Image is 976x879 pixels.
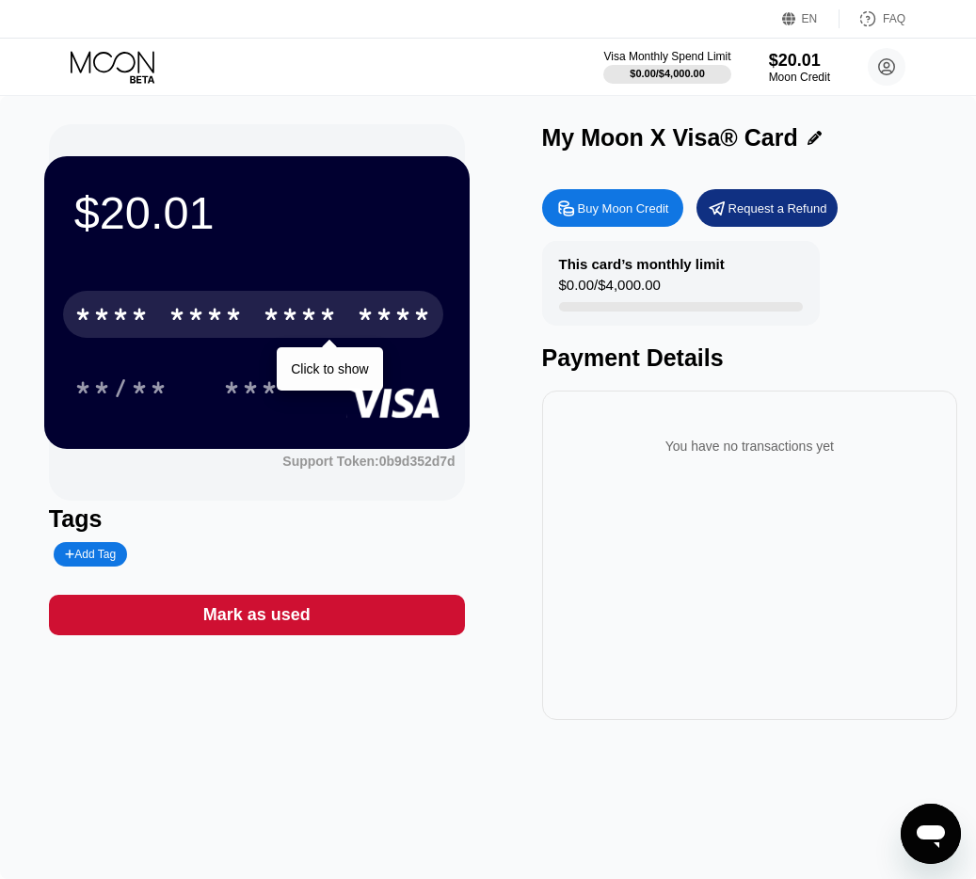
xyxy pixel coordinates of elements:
[782,9,840,28] div: EN
[49,595,465,635] div: Mark as used
[542,344,958,372] div: Payment Details
[696,189,838,227] div: Request a Refund
[840,9,905,28] div: FAQ
[559,277,661,302] div: $0.00 / $4,000.00
[769,51,830,84] div: $20.01Moon Credit
[769,71,830,84] div: Moon Credit
[901,804,961,864] iframe: Button to launch messaging window
[802,12,818,25] div: EN
[282,454,455,469] div: Support Token: 0b9d352d7d
[603,50,730,63] div: Visa Monthly Spend Limit
[769,51,830,71] div: $20.01
[728,200,827,216] div: Request a Refund
[542,124,798,152] div: My Moon X Visa® Card
[74,186,440,239] div: $20.01
[603,50,730,84] div: Visa Monthly Spend Limit$0.00/$4,000.00
[49,505,465,533] div: Tags
[883,12,905,25] div: FAQ
[559,256,725,272] div: This card’s monthly limit
[203,604,311,626] div: Mark as used
[630,68,705,79] div: $0.00 / $4,000.00
[65,548,116,561] div: Add Tag
[54,542,127,567] div: Add Tag
[291,361,368,376] div: Click to show
[578,200,669,216] div: Buy Moon Credit
[557,420,943,472] div: You have no transactions yet
[282,454,455,469] div: Support Token:0b9d352d7d
[542,189,683,227] div: Buy Moon Credit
